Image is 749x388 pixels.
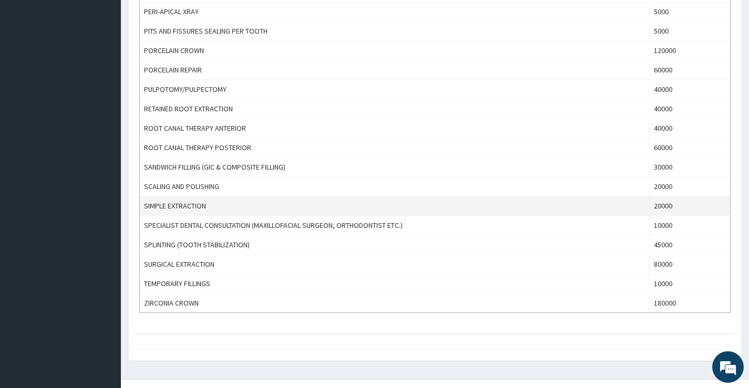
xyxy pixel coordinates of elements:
[5,268,200,305] textarea: Type your message and hit 'Enter'
[140,2,650,22] td: PERI-APICAL XRAY
[140,216,650,235] td: SPECIALIST DENTAL CONSULTATION (MAXILLOFACIAL SURGEON, ORTHODONTIST ETC.)
[140,99,650,119] td: RETAINED ROOT EXTRACTION
[649,2,730,22] td: 5000
[140,41,650,60] td: PORCELAIN CROWN
[649,99,730,119] td: 40000
[649,255,730,274] td: 80000
[649,158,730,177] td: 30000
[140,80,650,99] td: PULPOTOMY/PULPECTOMY
[140,22,650,41] td: PITS AND FISSURES SEALING PER TOOTH
[649,22,730,41] td: 5000
[140,177,650,196] td: SCALING AND POLISHING
[172,5,198,30] div: Minimize live chat window
[649,235,730,255] td: 45000
[140,138,650,158] td: ROOT CANAL THERAPY POSTERIOR
[140,196,650,216] td: SIMPLE EXTRACTION
[19,53,43,79] img: d_794563401_company_1708531726252_794563401
[649,293,730,313] td: 180000
[649,60,730,80] td: 60000
[649,41,730,60] td: 120000
[140,60,650,80] td: PORCELAIN REPAIR
[140,274,650,293] td: TEMPORARY FILLINGS
[140,293,650,313] td: ZIRCONIA CROWN
[649,80,730,99] td: 40000
[55,59,177,72] div: Chat with us now
[649,138,730,158] td: 60000
[61,123,145,229] span: We're online!
[140,119,650,138] td: ROOT CANAL THERAPY ANTERIOR
[649,196,730,216] td: 20000
[140,158,650,177] td: SANDWICH FILLING (GIC & COMPOSITE FILLING)
[649,274,730,293] td: 10000
[649,177,730,196] td: 20000
[140,235,650,255] td: SPLINTING (TOOTH STABILIZATION)
[649,119,730,138] td: 40000
[649,216,730,235] td: 10000
[140,255,650,274] td: SURGICAL EXTRACTION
